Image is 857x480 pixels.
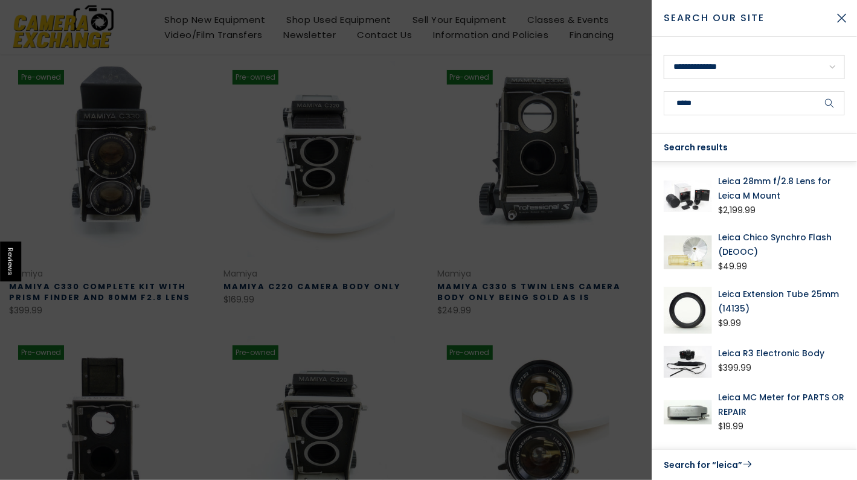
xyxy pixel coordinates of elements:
div: $49.99 [718,259,747,274]
div: $399.99 [718,360,751,376]
a: Leica 28mm f/2.8 Lens for Leica M Mount [718,174,845,203]
button: Close Search [827,3,857,33]
img: Leica 28mm f/2.8 Lens for Leica M Mount Unclassified Leica 11677 [664,174,712,218]
div: $2,199.99 [718,203,756,218]
a: Leica Chico Synchro Flash (DEOOC) [718,230,845,259]
div: $19.99 [718,419,743,434]
img: Leica Chico Synchro Flash (DEOOC) Leica Leica DEOOC [664,230,712,274]
a: Leica Extension Tube 25mm (14135) [718,287,845,316]
a: Leica R3 Electronic Body [718,346,845,360]
a: Leica MC Meter for PARTS OR REPAIR [718,390,845,419]
div: Search results [652,134,857,162]
a: Search for “leica” [664,457,845,473]
img: Leica MC Meter for PARTS OR REPAIR Leica Leica 67500 [664,390,712,434]
div: $9.99 [718,316,741,331]
img: Leica R3 Body Leica Leica 1449492 [664,346,712,378]
img: Leica Extension Tube 25mm (14135) Leica Leica 14135 [664,287,712,334]
span: Search Our Site [664,11,827,25]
